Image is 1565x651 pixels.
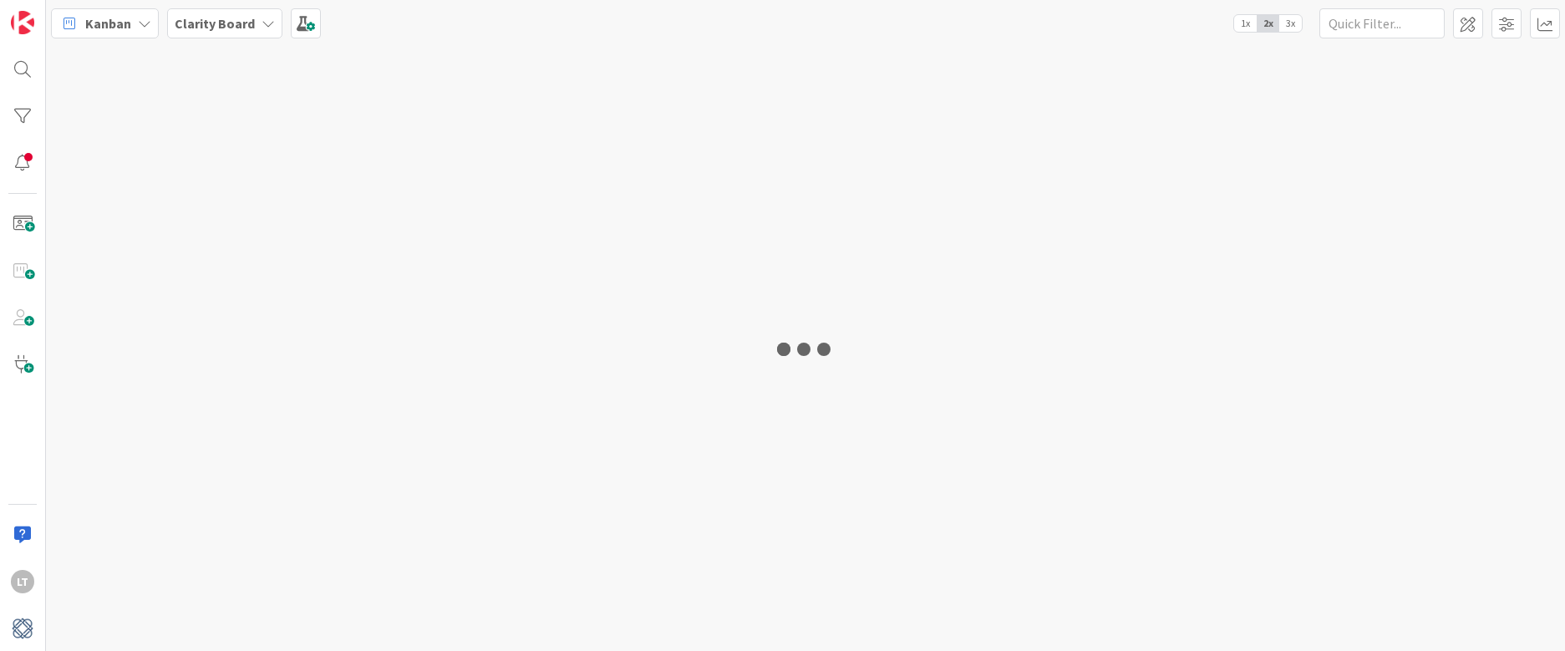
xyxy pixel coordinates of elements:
[1257,15,1279,32] span: 2x
[1319,8,1445,38] input: Quick Filter...
[11,11,34,34] img: Visit kanbanzone.com
[11,570,34,593] div: LT
[1234,15,1257,32] span: 1x
[1279,15,1302,32] span: 3x
[11,617,34,640] img: avatar
[85,13,131,33] span: Kanban
[175,15,255,32] b: Clarity Board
